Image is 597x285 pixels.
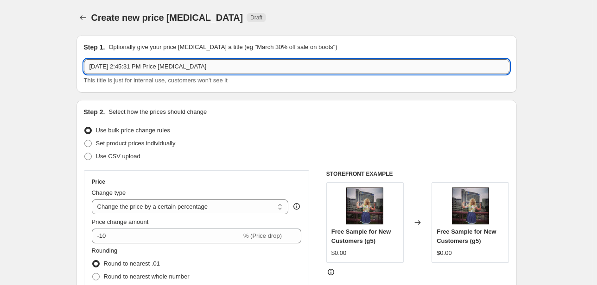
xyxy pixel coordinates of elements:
[108,43,337,52] p: Optionally give your price [MEDICAL_DATA] a title (eg "March 30% off sale on boots")
[84,43,105,52] h2: Step 1.
[76,11,89,24] button: Price change jobs
[92,229,241,243] input: -15
[292,202,301,211] div: help
[104,260,160,267] span: Round to nearest .01
[437,228,496,244] span: Free Sample for New Customers (g5)
[92,218,149,225] span: Price change amount
[91,12,243,23] span: Create new price [MEDICAL_DATA]
[84,77,228,84] span: This title is just for internal use, customers won't see it
[331,248,347,258] div: $0.00
[92,247,118,254] span: Rounding
[331,228,391,244] span: Free Sample for New Customers (g5)
[243,232,282,239] span: % (Price drop)
[92,189,126,196] span: Change type
[92,178,105,186] h3: Price
[250,14,262,21] span: Draft
[96,140,176,147] span: Set product prices individually
[437,248,452,258] div: $0.00
[104,273,190,280] span: Round to nearest whole number
[96,127,170,134] span: Use bulk price change rules
[452,187,489,224] img: u_EMG500_-_Melissa_Priester_is_mom_mpriester44_80x.jpeg
[96,153,140,160] span: Use CSV upload
[108,107,207,117] p: Select how the prices should change
[346,187,383,224] img: u_EMG500_-_Melissa_Priester_is_mom_mpriester44_80x.jpeg
[84,107,105,117] h2: Step 2.
[84,59,509,74] input: 30% off holiday sale
[326,170,509,178] h6: STOREFRONT EXAMPLE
